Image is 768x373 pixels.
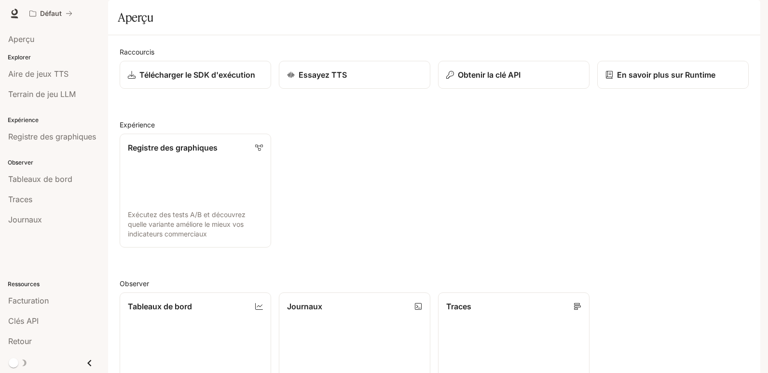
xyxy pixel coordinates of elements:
font: Tableaux de bord [128,302,192,311]
font: Journaux [287,302,322,311]
font: Aperçu [118,10,153,25]
a: Registre des graphiquesExécutez des tests A/B et découvrez quelle variante améliore le mieux vos ... [120,134,271,248]
font: En savoir plus sur Runtime [617,70,715,80]
a: Essayez TTS [279,61,430,89]
font: Exécutez des tests A/B et découvrez quelle variante améliore le mieux vos indicateurs commerciaux [128,210,246,238]
font: Traces [446,302,471,311]
font: Raccourcis [120,48,154,56]
font: Télécharger le SDK d'exécution [139,70,255,80]
button: Tous les espaces de travail [25,4,77,23]
font: Essayez TTS [299,70,347,80]
font: Registre des graphiques [128,143,218,152]
font: Observer [120,279,149,288]
button: Obtenir la clé API [438,61,590,89]
font: Obtenir la clé API [458,70,521,80]
font: Défaut [40,9,62,17]
font: Expérience [120,121,155,129]
a: Télécharger le SDK d'exécution [120,61,271,89]
a: En savoir plus sur Runtime [597,61,749,89]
